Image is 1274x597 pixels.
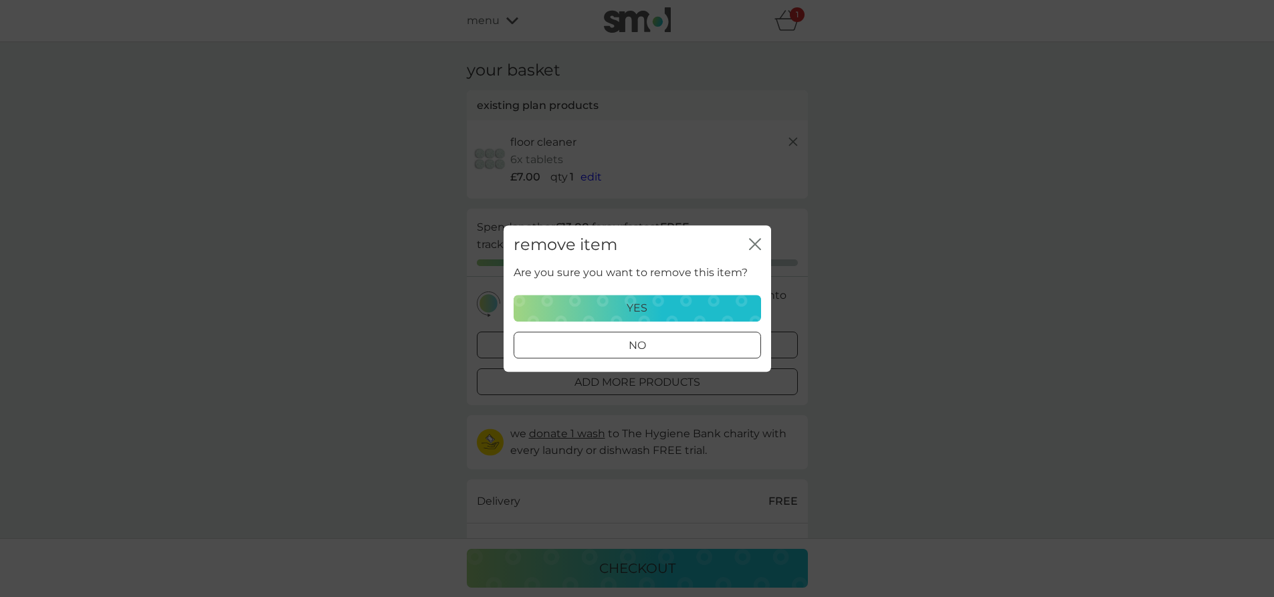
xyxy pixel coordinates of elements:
button: close [749,238,761,252]
button: yes [514,295,761,322]
p: Are you sure you want to remove this item? [514,265,748,282]
p: yes [627,300,647,317]
h2: remove item [514,235,617,255]
button: no [514,332,761,358]
p: no [629,337,646,354]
